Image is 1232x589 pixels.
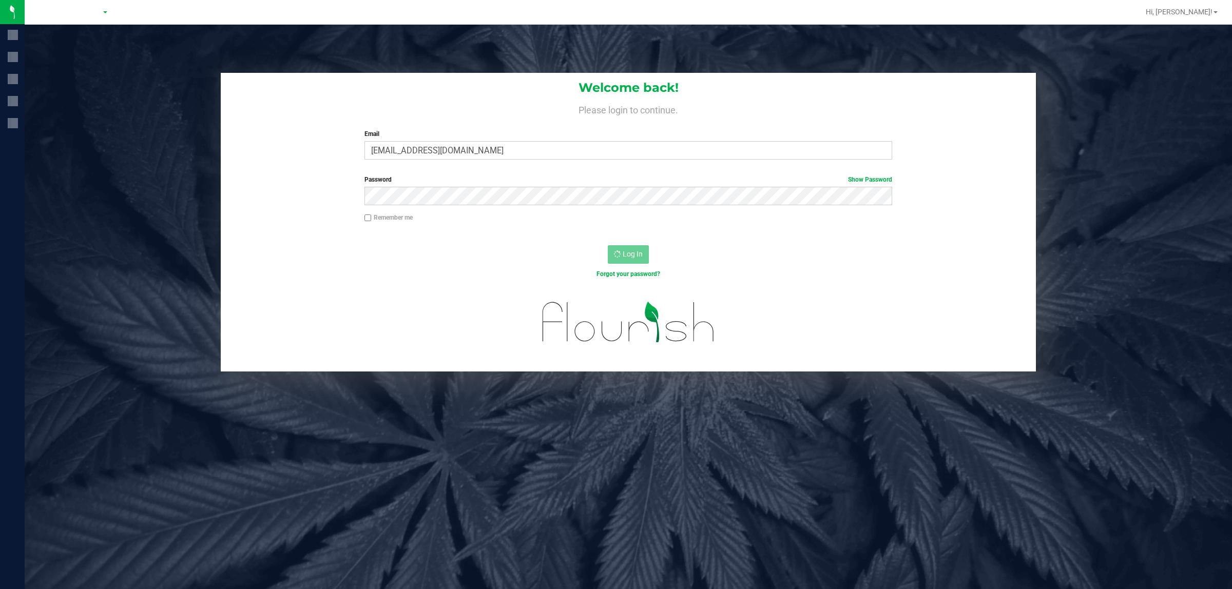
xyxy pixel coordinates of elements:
[364,214,372,222] input: Remember me
[364,176,392,183] span: Password
[527,289,730,355] img: flourish_logo.svg
[221,81,1036,94] h1: Welcome back!
[364,213,413,222] label: Remember me
[596,270,660,278] a: Forgot your password?
[623,250,643,258] span: Log In
[364,129,893,139] label: Email
[221,103,1036,115] h4: Please login to continue.
[848,176,892,183] a: Show Password
[608,245,649,264] button: Log In
[1146,8,1212,16] span: Hi, [PERSON_NAME]!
